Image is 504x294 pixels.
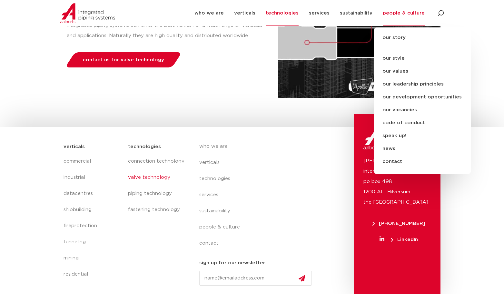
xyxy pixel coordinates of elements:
[374,155,471,168] a: contact
[199,138,317,155] a: who we are
[199,235,317,251] a: contact
[363,156,431,208] p: [PERSON_NAME] integrated piping systems po box 498 1200 AL Hilversum the [GEOGRAPHIC_DATA]
[374,27,471,174] ul: people & culture
[128,153,186,169] a: connection technology
[128,142,161,152] h5: technologies
[374,65,471,78] a: our values
[64,186,122,202] a: datacentres
[374,91,471,104] a: our development opportunities
[374,129,471,142] a: speak up!
[128,169,186,186] a: valve technology
[128,186,186,202] a: piping technology
[374,78,471,91] a: our leadership principles
[199,155,317,171] a: verticals
[391,237,418,242] span: LinkedIn
[374,52,471,65] a: our style
[199,271,312,286] input: name@emailaddress.com
[374,142,471,155] a: news
[374,34,471,48] a: our story
[199,258,265,268] h5: sign up for our newsletter
[64,234,122,250] a: tunneling
[199,187,317,203] a: services
[64,266,122,282] a: residential
[128,202,186,218] a: fastening technology
[128,153,186,218] nav: Menu
[363,237,434,242] a: LinkedIn
[64,202,122,218] a: shipbuilding
[64,153,122,169] a: commercial
[363,221,434,226] a: [PHONE_NUMBER]
[64,142,85,152] h5: verticals
[83,57,164,62] span: contact us for valve technology
[374,117,471,129] a: code of conduct
[64,218,122,234] a: fireprotection
[199,171,317,187] a: technologies
[374,104,471,117] a: our vacancies
[65,52,182,67] a: contact us for valve technology
[64,250,122,266] a: mining
[199,203,317,219] a: sustainability
[372,221,425,226] span: [PHONE_NUMBER]
[299,275,305,282] img: send.svg
[64,169,122,186] a: industrial
[199,138,317,251] nav: Menu
[64,153,122,282] nav: Menu
[199,219,317,235] a: people & culture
